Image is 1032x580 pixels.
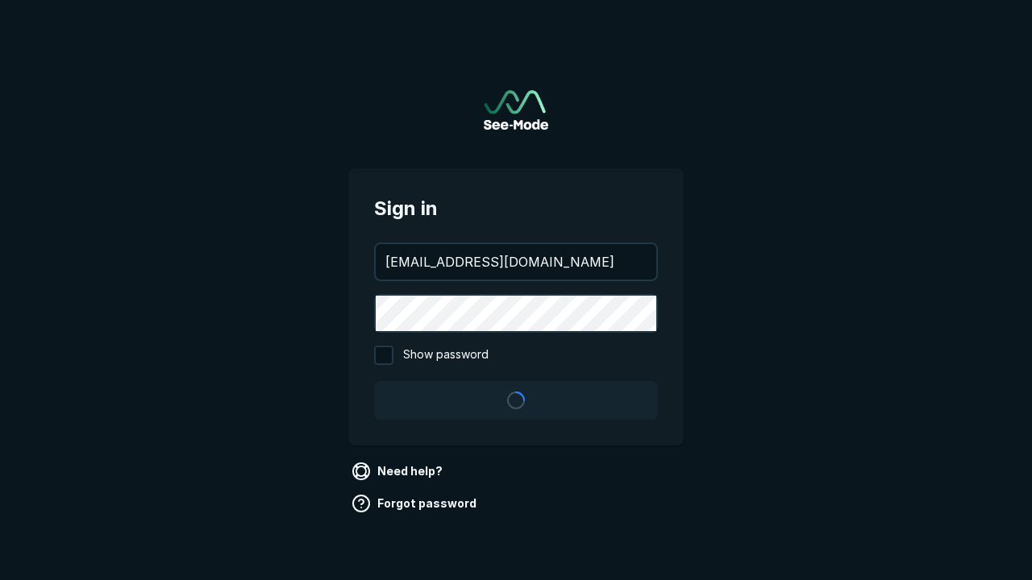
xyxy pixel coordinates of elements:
img: See-Mode Logo [484,90,548,130]
span: Sign in [374,194,658,223]
input: your@email.com [376,244,656,280]
a: Go to sign in [484,90,548,130]
a: Need help? [348,458,449,484]
a: Forgot password [348,491,483,516]
span: Show password [403,346,489,365]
